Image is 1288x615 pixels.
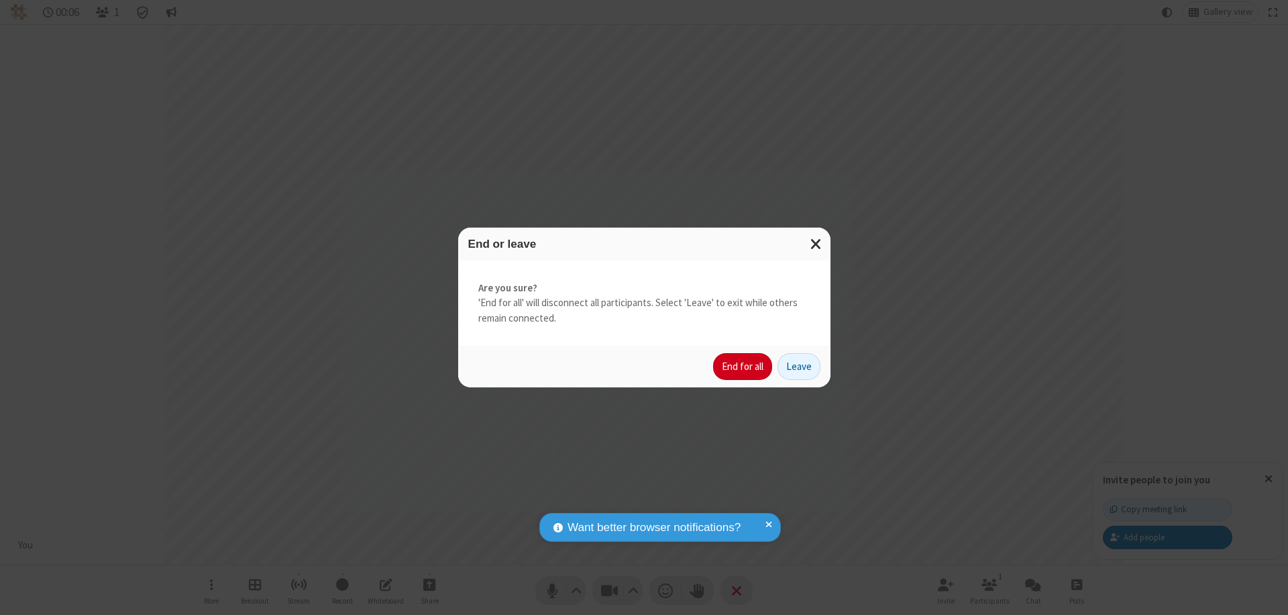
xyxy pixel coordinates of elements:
button: End for all [713,353,772,380]
strong: Are you sure? [478,281,810,296]
div: 'End for all' will disconnect all participants. Select 'Leave' to exit while others remain connec... [458,261,830,346]
button: Close modal [802,228,830,261]
span: Want better browser notifications? [568,519,741,536]
h3: End or leave [468,238,820,250]
button: Leave [777,353,820,380]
